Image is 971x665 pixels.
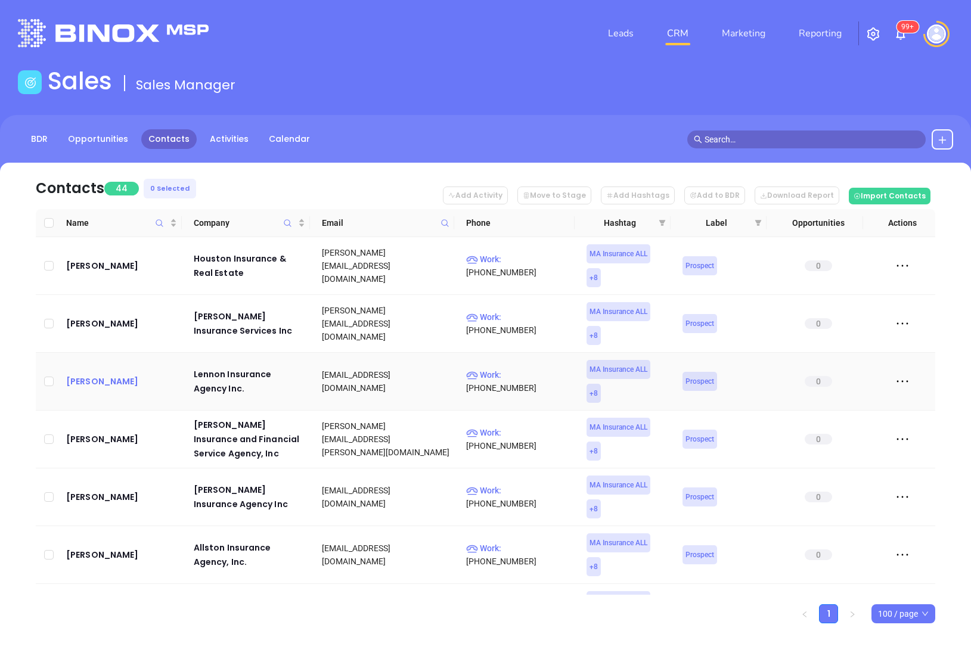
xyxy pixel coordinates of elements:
[820,605,837,623] a: 1
[590,445,598,458] span: + 8
[685,259,714,272] span: Prospect
[685,548,714,561] span: Prospect
[466,484,570,510] p: [PHONE_NUMBER]
[685,375,714,388] span: Prospect
[805,260,832,271] span: 0
[717,21,770,45] a: Marketing
[454,209,575,237] th: Phone
[262,129,317,149] a: Calendar
[590,478,647,492] span: MA Insurance ALL
[66,374,177,389] a: [PERSON_NAME]
[805,434,832,445] span: 0
[61,129,135,149] a: Opportunities
[587,216,654,229] span: Hashtag
[322,216,436,229] span: Email
[66,259,177,273] a: [PERSON_NAME]
[590,305,647,318] span: MA Insurance ALL
[66,548,177,562] a: [PERSON_NAME]
[659,219,666,226] span: filter
[466,426,570,452] p: [PHONE_NUMBER]
[466,428,501,437] span: Work :
[819,604,838,623] li: 1
[466,253,570,279] p: [PHONE_NUMBER]
[767,209,863,237] th: Opportunities
[18,19,209,47] img: logo
[603,21,638,45] a: Leads
[590,329,598,342] span: + 8
[871,604,935,623] div: Page Size
[805,376,832,387] span: 0
[466,368,570,394] p: [PHONE_NUMBER]
[685,433,714,446] span: Prospect
[66,432,177,446] a: [PERSON_NAME]
[755,219,762,226] span: filter
[683,216,750,229] span: Label
[590,421,647,434] span: MA Insurance ALL
[194,483,305,511] a: [PERSON_NAME] Insurance Agency Inc
[322,246,449,285] div: [PERSON_NAME][EMAIL_ADDRESS][DOMAIN_NAME]
[927,24,946,43] img: user
[896,21,919,33] sup: 100
[662,21,693,45] a: CRM
[136,76,235,94] span: Sales Manager
[322,419,449,459] div: [PERSON_NAME][EMAIL_ADDRESS][PERSON_NAME][DOMAIN_NAME]
[144,179,196,198] div: 0 Selected
[590,387,598,400] span: + 8
[48,67,112,95] h1: Sales
[590,502,598,515] span: + 8
[322,542,449,568] div: [EMAIL_ADDRESS][DOMAIN_NAME]
[878,605,929,623] span: 100 / page
[194,216,296,229] span: Company
[322,484,449,510] div: [EMAIL_ADDRESS][DOMAIN_NAME]
[590,271,598,284] span: + 8
[795,604,814,623] li: Previous Page
[590,560,598,573] span: + 8
[104,182,139,195] span: 44
[805,549,832,560] span: 0
[194,367,305,396] a: Lennon Insurance Agency Inc.
[752,214,764,232] span: filter
[466,310,570,337] p: [PHONE_NUMBER]
[466,486,501,495] span: Work :
[590,594,647,607] span: MA Insurance ALL
[322,304,449,343] div: [PERSON_NAME][EMAIL_ADDRESS][DOMAIN_NAME]
[685,490,714,504] span: Prospect
[590,536,647,549] span: MA Insurance ALL
[194,309,305,338] a: [PERSON_NAME] Insurance Services Inc
[849,188,930,204] button: Import Contacts
[466,370,501,380] span: Work :
[466,543,501,553] span: Work :
[590,247,647,260] span: MA Insurance ALL
[805,318,832,329] span: 0
[843,604,862,623] li: Next Page
[194,251,305,280] a: Houston Insurance & Real Estate
[590,363,647,376] span: MA Insurance ALL
[843,604,862,623] button: right
[66,316,177,331] a: [PERSON_NAME]
[322,368,449,394] div: [EMAIL_ADDRESS][DOMAIN_NAME]
[61,209,182,237] th: Name
[203,129,256,149] a: Activities
[849,611,856,618] span: right
[66,490,177,504] div: [PERSON_NAME]
[801,611,808,618] span: left
[694,135,702,144] span: search
[795,604,814,623] button: left
[194,418,305,461] a: [PERSON_NAME] Insurance and Financial Service Agency, Inc
[466,312,501,322] span: Work :
[194,540,305,569] a: Allston Insurance Agency, Inc.
[182,209,310,237] th: Company
[894,27,908,41] img: iconNotification
[466,254,501,264] span: Work :
[705,133,919,146] input: Search…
